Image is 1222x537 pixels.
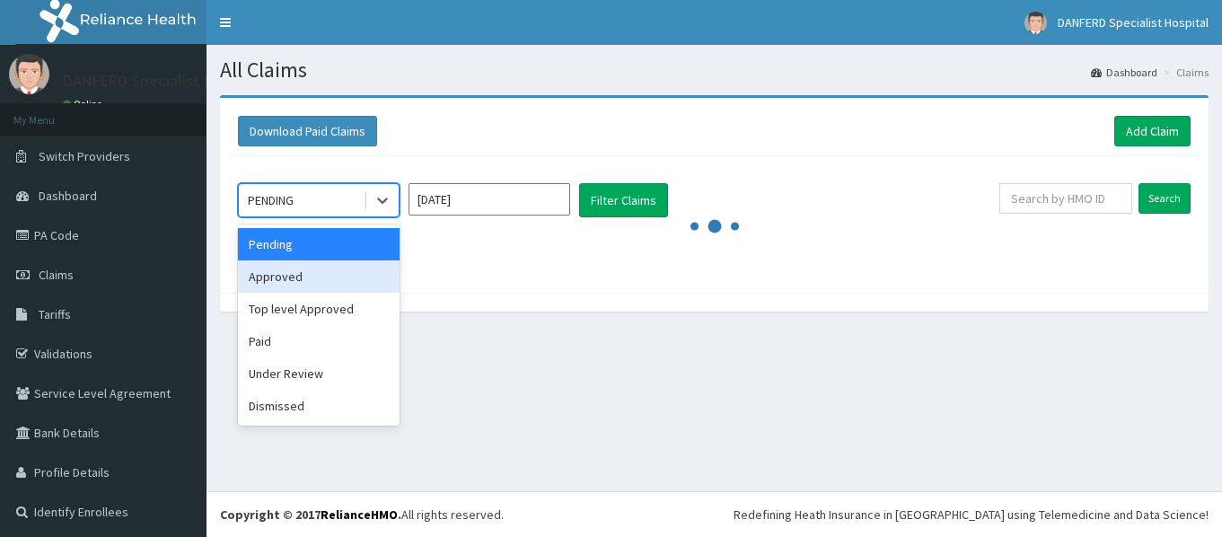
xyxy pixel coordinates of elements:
[1159,65,1209,80] li: Claims
[238,116,377,146] button: Download Paid Claims
[1091,65,1157,80] a: Dashboard
[207,491,1222,537] footer: All rights reserved.
[63,98,106,110] a: Online
[238,357,400,390] div: Under Review
[39,148,130,164] span: Switch Providers
[409,183,570,216] input: Select Month and Year
[238,390,400,422] div: Dismissed
[1114,116,1191,146] a: Add Claim
[63,73,263,89] p: DANFERD Specialist Hospital
[248,191,294,209] div: PENDING
[220,58,1209,82] h1: All Claims
[238,325,400,357] div: Paid
[9,54,49,94] img: User Image
[238,293,400,325] div: Top level Approved
[321,506,398,523] a: RelianceHMO
[1138,183,1191,214] input: Search
[999,183,1132,214] input: Search by HMO ID
[1024,12,1047,34] img: User Image
[220,506,401,523] strong: Copyright © 2017 .
[39,267,74,283] span: Claims
[238,228,400,260] div: Pending
[579,183,668,217] button: Filter Claims
[1058,14,1209,31] span: DANFERD Specialist Hospital
[688,199,742,253] svg: audio-loading
[238,260,400,293] div: Approved
[39,188,97,204] span: Dashboard
[39,306,71,322] span: Tariffs
[734,506,1209,524] div: Redefining Heath Insurance in [GEOGRAPHIC_DATA] using Telemedicine and Data Science!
